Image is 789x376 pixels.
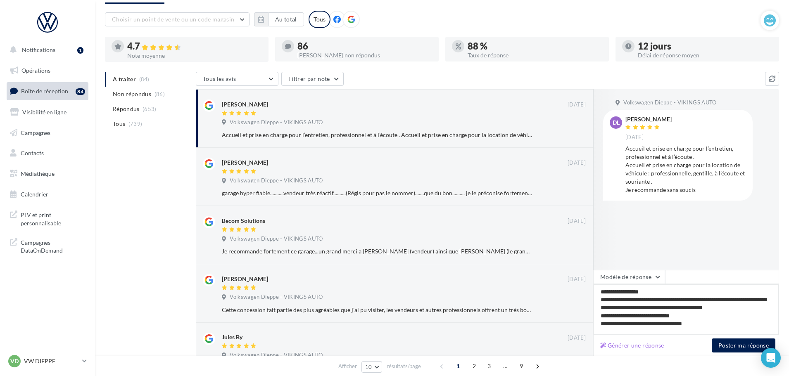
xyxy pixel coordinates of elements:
[230,352,323,359] span: Volkswagen Dieppe - VIKINGS AUTO
[468,359,481,373] span: 2
[230,235,323,243] span: Volkswagen Dieppe - VIKINGS AUTO
[230,293,323,301] span: Volkswagen Dieppe - VIKINGS AUTO
[105,12,250,26] button: Choisir un point de vente ou un code magasin
[297,52,432,58] div: [PERSON_NAME] non répondus
[638,42,772,51] div: 12 jours
[338,362,357,370] span: Afficher
[77,47,83,54] div: 1
[761,348,781,368] div: Open Intercom Messenger
[5,186,90,203] a: Calendrier
[222,217,265,225] div: Becom Solutions
[5,62,90,79] a: Opérations
[625,134,644,141] span: [DATE]
[21,237,85,255] span: Campagnes DataOnDemand
[5,124,90,142] a: Campagnes
[230,119,323,126] span: Volkswagen Dieppe - VIKINGS AUTO
[468,42,602,51] div: 88 %
[5,82,90,100] a: Boîte de réception84
[365,364,372,370] span: 10
[515,359,528,373] span: 9
[21,129,50,136] span: Campagnes
[625,116,672,122] div: [PERSON_NAME]
[568,159,586,167] span: [DATE]
[230,177,323,184] span: Volkswagen Dieppe - VIKINGS AUTO
[309,11,330,28] div: Tous
[143,106,157,112] span: (653)
[623,99,716,106] span: Volkswagen Dieppe - VIKINGS AUTO
[222,275,268,283] div: [PERSON_NAME]
[452,359,465,373] span: 1
[568,276,586,283] span: [DATE]
[128,121,143,127] span: (739)
[222,158,268,167] div: [PERSON_NAME]
[127,42,262,51] div: 4.7
[222,247,532,255] div: Je recommande fortement ce garage...un grand merci a [PERSON_NAME] (vendeur) ainsi que [PERSON_NA...
[113,105,140,113] span: Répondus
[5,144,90,162] a: Contacts
[7,353,88,369] a: VD VW DIEPPE
[222,189,532,197] div: garage hyper fiable...........vendeur très réactif..........(Régis pour pas le nommer).......que ...
[5,165,90,182] a: Médiathèque
[196,72,278,86] button: Tous les avis
[154,91,165,97] span: (86)
[5,234,90,258] a: Campagnes DataOnDemand
[222,131,532,139] div: Accueil et prise en charge pour l’entretien, professionnel et à l’écoute . Accueil et prise en ch...
[222,306,532,314] div: Cette concession fait partie des plus agréables que j'ai pu visiter, les vendeurs et autres profe...
[268,12,304,26] button: Au total
[127,53,262,59] div: Note moyenne
[5,206,90,230] a: PLV et print personnalisable
[361,361,383,373] button: 10
[22,109,67,116] span: Visibilité en ligne
[21,149,44,156] span: Contacts
[568,101,586,109] span: [DATE]
[21,87,68,95] span: Boîte de réception
[21,209,85,227] span: PLV et print personnalisable
[113,120,125,128] span: Tous
[568,218,586,225] span: [DATE]
[468,52,602,58] div: Taux de réponse
[712,338,775,352] button: Poster ma réponse
[254,12,304,26] button: Au total
[638,52,772,58] div: Délai de réponse moyen
[613,118,620,127] span: dl
[10,357,19,365] span: VD
[203,75,236,82] span: Tous les avis
[21,67,50,74] span: Opérations
[222,333,242,341] div: Jules By
[482,359,496,373] span: 3
[22,46,55,53] span: Notifications
[222,100,268,109] div: [PERSON_NAME]
[597,341,668,350] button: Générer une réponse
[593,270,665,284] button: Modèle de réponse
[499,359,512,373] span: ...
[113,90,151,98] span: Non répondus
[24,357,79,365] p: VW DIEPPE
[568,334,586,342] span: [DATE]
[5,104,90,121] a: Visibilité en ligne
[387,362,421,370] span: résultats/page
[112,16,234,23] span: Choisir un point de vente ou un code magasin
[21,170,55,177] span: Médiathèque
[21,191,48,198] span: Calendrier
[5,41,87,59] button: Notifications 1
[625,144,746,194] div: Accueil et prise en charge pour l’entretien, professionnel et à l’écoute . Accueil et prise en ch...
[281,72,344,86] button: Filtrer par note
[297,42,432,51] div: 86
[76,88,85,95] div: 84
